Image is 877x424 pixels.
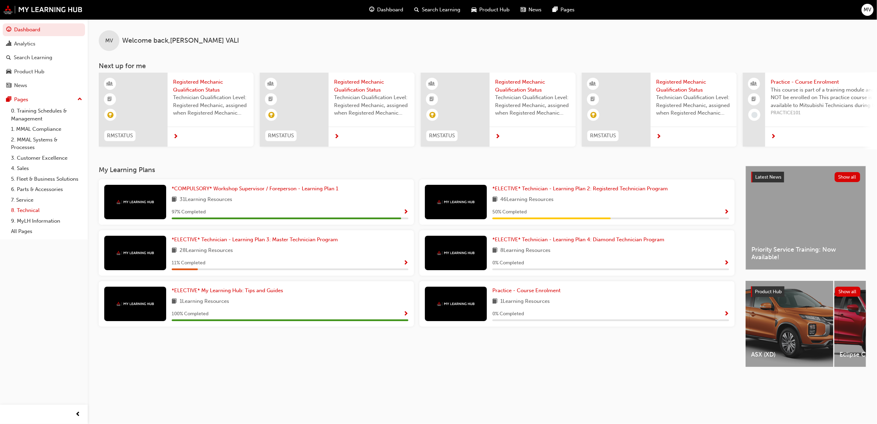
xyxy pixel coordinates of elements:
span: Practice - Course Enrolment [492,287,560,294]
a: Search Learning [3,51,85,64]
span: up-icon [77,95,82,104]
span: 31 Learning Resources [180,195,232,204]
div: Pages [14,96,28,104]
span: search-icon [6,55,11,61]
span: *COMPULSORY* Workshop Supervisor / Foreperson - Learning Plan 1 [172,185,338,192]
a: Analytics [3,38,85,50]
span: people-icon [752,79,757,88]
button: Show Progress [724,259,729,267]
span: 50 % Completed [492,208,527,216]
button: Show Progress [403,259,408,267]
span: search-icon [415,6,419,14]
span: pages-icon [6,97,11,103]
a: 0. Training Schedules & Management [8,106,85,124]
span: next-icon [771,134,776,140]
span: learningRecordVerb_ACHIEVE-icon [429,112,436,118]
button: Show all [835,287,861,297]
span: book-icon [172,297,177,306]
a: RMSTATUSRegistered Mechanic Qualification StatusTechnician Qualification Level: Registered Mechan... [421,73,576,147]
img: mmal [116,251,154,255]
button: DashboardAnalyticsSearch LearningProduct HubNews [3,22,85,93]
span: 46 Learning Resources [500,195,554,204]
a: 8. Technical [8,205,85,216]
button: Pages [3,93,85,106]
button: Show Progress [724,310,729,318]
a: Product Hub [3,65,85,78]
h3: Next up for me [88,62,877,70]
span: next-icon [173,134,178,140]
span: guage-icon [370,6,375,14]
a: 4. Sales [8,163,85,174]
span: car-icon [472,6,477,14]
span: RMSTATUS [107,132,133,140]
button: Show Progress [724,208,729,216]
span: Registered Mechanic Qualification Status [334,78,409,94]
a: 2. MMAL Systems & Processes [8,135,85,153]
a: RMSTATUSRegistered Mechanic Qualification StatusTechnician Qualification Level: Registered Mechan... [99,73,254,147]
img: mmal [116,302,154,306]
span: learningRecordVerb_ACHIEVE-icon [590,112,597,118]
a: car-iconProduct Hub [466,3,515,17]
span: prev-icon [76,410,81,419]
span: learningResourceType_INSTRUCTOR_LED-icon [591,79,596,88]
div: Search Learning [14,54,52,62]
span: book-icon [492,195,498,204]
a: 3. Customer Excellence [8,153,85,163]
span: Registered Mechanic Qualification Status [495,78,570,94]
span: booktick-icon [108,95,113,104]
span: Latest News [755,174,781,180]
a: RMSTATUSRegistered Mechanic Qualification StatusTechnician Qualification Level: Registered Mechan... [582,73,737,147]
img: mmal [3,5,83,14]
span: booktick-icon [269,95,274,104]
a: 1. MMAL Compliance [8,124,85,135]
span: Show Progress [724,311,729,317]
span: book-icon [172,246,177,255]
a: pages-iconPages [547,3,580,17]
a: 5. Fleet & Business Solutions [8,174,85,184]
span: *ELECTIVE* My Learning Hub: Tips and Guides [172,287,283,294]
a: *ELECTIVE* Technician - Learning Plan 2: Registered Technician Program [492,185,671,193]
span: Show Progress [403,209,408,215]
span: book-icon [492,297,498,306]
span: next-icon [334,134,339,140]
h3: My Learning Plans [99,166,735,174]
span: learningResourceType_INSTRUCTOR_LED-icon [108,79,113,88]
a: All Pages [8,226,85,237]
span: 1 Learning Resources [180,297,229,306]
a: Practice - Course Enrolment [492,287,563,295]
span: 0 % Completed [492,259,524,267]
a: *ELECTIVE* Technician - Learning Plan 4: Diamond Technician Program [492,236,667,244]
span: Priority Service Training: Now Available! [751,246,860,261]
span: Registered Mechanic Qualification Status [173,78,248,94]
a: *COMPULSORY* Workshop Supervisor / Foreperson - Learning Plan 1 [172,185,341,193]
span: 11 % Completed [172,259,205,267]
span: 28 Learning Resources [180,246,233,255]
span: pages-icon [553,6,558,14]
span: learningRecordVerb_ACHIEVE-icon [268,112,275,118]
span: next-icon [656,134,661,140]
span: 0 % Completed [492,310,524,318]
span: Pages [561,6,575,14]
span: 100 % Completed [172,310,208,318]
span: Search Learning [422,6,461,14]
span: *ELECTIVE* Technician - Learning Plan 4: Diamond Technician Program [492,236,664,243]
span: Product Hub [480,6,510,14]
a: RMSTATUSRegistered Mechanic Qualification StatusTechnician Qualification Level: Registered Mechan... [260,73,415,147]
span: booktick-icon [591,95,596,104]
span: Technician Qualification Level: Registered Mechanic, assigned when Registered Mechanic modules ha... [656,94,731,117]
span: Technician Qualification Level: Registered Mechanic, assigned when Registered Mechanic modules ha... [495,94,570,117]
span: Show Progress [724,260,729,266]
span: 97 % Completed [172,208,206,216]
a: Dashboard [3,23,85,36]
button: MV [862,4,874,16]
span: ASX (XD) [751,351,828,359]
span: Welcome back , [PERSON_NAME] VALI [122,37,239,45]
span: MV [864,6,871,14]
button: Show all [835,172,860,182]
button: Show Progress [403,208,408,216]
span: car-icon [6,69,11,75]
span: next-icon [495,134,500,140]
img: mmal [116,200,154,204]
span: learningRecordVerb_ACHIEVE-icon [107,112,114,118]
span: Show Progress [403,260,408,266]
